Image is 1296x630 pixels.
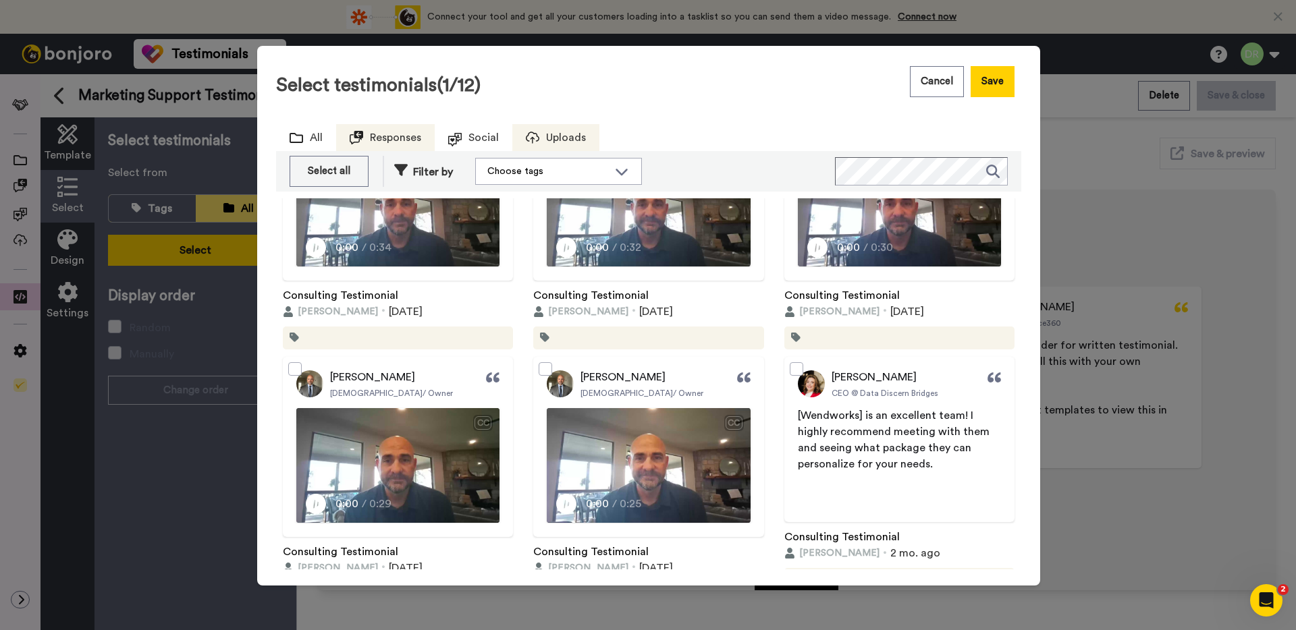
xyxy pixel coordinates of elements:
div: [DATE] [784,304,1015,320]
span: [PERSON_NAME] [298,305,378,318]
div: Choose tags [487,165,608,178]
div: [DATE] [533,304,763,320]
span: All [310,130,323,146]
button: Cancel [910,66,964,97]
iframe: Intercom live chat [1250,584,1282,617]
button: Save [971,66,1015,97]
button: [PERSON_NAME] [283,305,378,318]
span: Responses [370,130,421,146]
span: Social [468,130,499,146]
span: [PERSON_NAME] [548,305,628,318]
span: [PERSON_NAME] [799,305,880,318]
div: Select all [297,163,361,179]
a: Consulting Testimonial [283,287,398,304]
a: Consulting Testimonial [533,287,649,304]
span: [PERSON_NAME] [548,561,628,575]
span: Uploads [546,130,586,146]
a: Consulting Testimonial [283,544,398,560]
div: [DATE] [283,304,513,320]
button: [PERSON_NAME] [283,561,378,575]
button: [PERSON_NAME] [784,305,880,318]
div: [DATE] [533,560,763,576]
span: 2 [1278,584,1289,595]
h3: Select testimonials (1/12) [276,75,481,96]
button: [PERSON_NAME] [533,561,628,575]
div: [DATE] [283,560,513,576]
a: Consulting Testimonial [533,544,649,560]
a: Consulting Testimonial [784,529,900,545]
button: [PERSON_NAME] [533,305,628,318]
span: [PERSON_NAME] [298,561,378,575]
span: Filter by [413,166,453,177]
button: [PERSON_NAME] [784,546,880,560]
button: Select all [290,156,369,187]
div: 2 mo. ago [784,545,1015,561]
span: [PERSON_NAME] [799,546,880,560]
a: Consulting Testimonial [784,287,900,304]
